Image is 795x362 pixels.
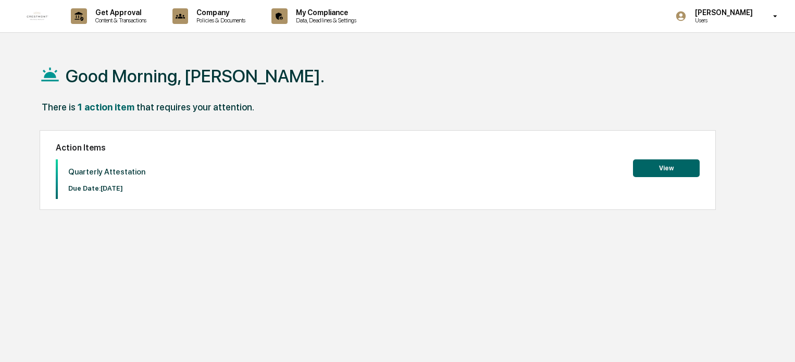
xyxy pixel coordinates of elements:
[66,66,325,86] h1: Good Morning, [PERSON_NAME].
[633,163,700,172] a: View
[56,143,700,153] h2: Action Items
[87,17,152,24] p: Content & Transactions
[87,8,152,17] p: Get Approval
[25,4,50,29] img: logo
[188,17,251,24] p: Policies & Documents
[633,159,700,177] button: View
[68,184,145,192] p: Due Date: [DATE]
[288,8,362,17] p: My Compliance
[78,102,134,113] div: 1 action item
[136,102,254,113] div: that requires your attention.
[687,8,758,17] p: [PERSON_NAME]
[687,17,758,24] p: Users
[68,167,145,177] p: Quarterly Attestation
[42,102,76,113] div: There is
[288,17,362,24] p: Data, Deadlines & Settings
[188,8,251,17] p: Company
